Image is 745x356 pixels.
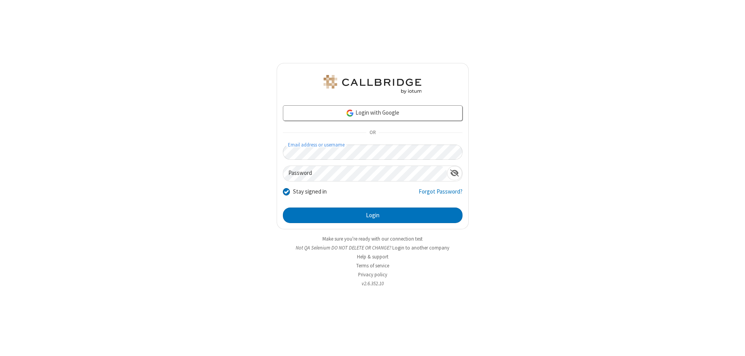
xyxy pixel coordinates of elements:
input: Email address or username [283,145,463,160]
a: Make sure you're ready with our connection test [322,236,423,242]
a: Privacy policy [358,271,387,278]
a: Login with Google [283,105,463,121]
label: Stay signed in [293,187,327,196]
button: Login to another company [392,244,449,251]
div: Show password [447,166,462,180]
img: QA Selenium DO NOT DELETE OR CHANGE [322,75,423,94]
input: Password [283,166,447,181]
span: OR [366,127,379,138]
a: Terms of service [356,262,389,269]
img: google-icon.png [346,109,354,117]
a: Help & support [357,253,388,260]
a: Forgot Password? [419,187,463,202]
button: Login [283,208,463,223]
li: v2.6.352.10 [277,280,469,287]
li: Not QA Selenium DO NOT DELETE OR CHANGE? [277,244,469,251]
